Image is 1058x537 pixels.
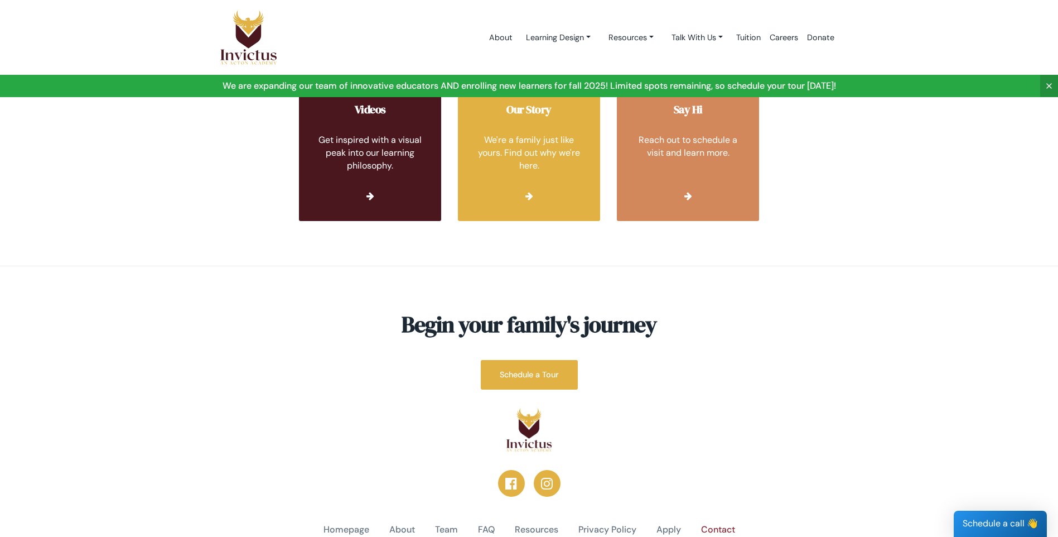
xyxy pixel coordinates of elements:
a: FAQ [478,524,495,536]
h3: Begin your family's journey [220,311,839,338]
img: logo.png [506,407,552,452]
a: Schedule a Tour [481,360,578,390]
a: Tuition [732,14,765,61]
a: Privacy Policy [578,524,636,536]
a: Learning Design [517,27,600,48]
a: Careers [765,14,803,61]
a: Homepage [323,524,369,536]
a: Apply [656,524,681,536]
a: Talk With Us [663,27,732,48]
a: Contact [701,524,735,536]
a: Resources [600,27,663,48]
a: About [485,14,517,61]
div: Schedule a call 👋 [954,511,1047,537]
a: Team [435,524,458,536]
img: Logo [220,9,278,65]
a: Resources [515,524,558,536]
a: About [389,524,415,536]
a: Donate [803,14,839,61]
